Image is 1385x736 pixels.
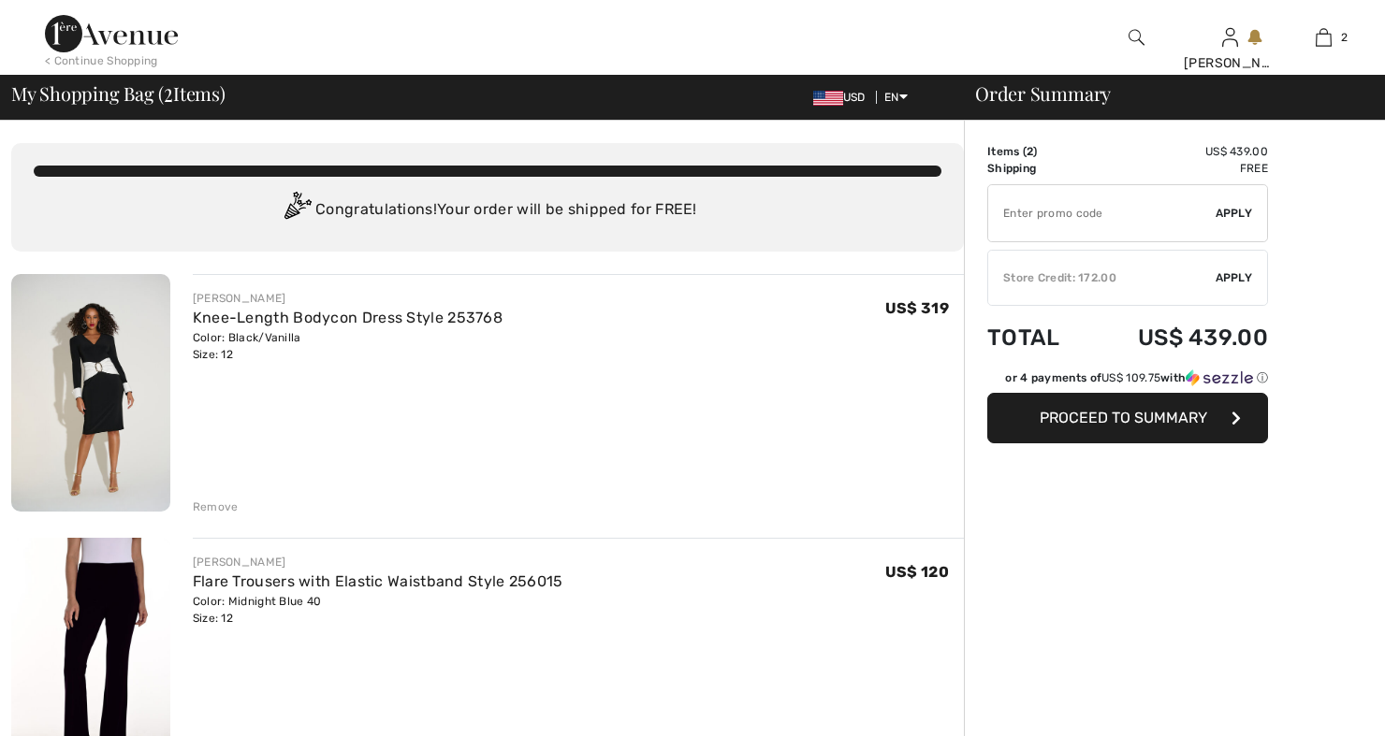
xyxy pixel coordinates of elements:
div: or 4 payments ofUS$ 109.75withSezzle Click to learn more about Sezzle [987,369,1268,393]
span: Proceed to Summary [1040,409,1207,426]
div: Store Credit: 172.00 [988,269,1216,286]
div: or 4 payments of with [1005,369,1268,386]
img: Congratulation2.svg [278,192,315,229]
span: US$ 109.75 [1101,371,1160,384]
span: Apply [1216,269,1253,286]
img: Knee-Length Bodycon Dress Style 253768 [11,274,170,512]
span: 2 [164,79,173,104]
td: US$ 439.00 [1087,143,1268,160]
img: search the website [1129,26,1144,49]
a: 2 [1277,26,1369,49]
td: Total [987,306,1087,369]
div: [PERSON_NAME] [193,290,503,307]
span: USD [813,91,873,104]
span: US$ 319 [885,299,949,317]
div: Congratulations! Your order will be shipped for FREE! [34,192,941,229]
td: US$ 439.00 [1087,306,1268,369]
span: EN [884,91,908,104]
div: < Continue Shopping [45,52,158,69]
div: Remove [193,498,239,515]
img: US Dollar [813,91,843,106]
td: Free [1087,160,1268,177]
div: [PERSON_NAME] [1184,53,1276,73]
div: Color: Black/Vanilla Size: 12 [193,329,503,363]
div: Order Summary [953,84,1374,103]
span: 2 [1027,145,1033,158]
span: 2 [1341,29,1348,46]
img: 1ère Avenue [45,15,178,52]
span: My Shopping Bag ( Items) [11,84,226,103]
input: Promo code [988,185,1216,241]
a: Flare Trousers with Elastic Waistband Style 256015 [193,572,563,590]
td: Items ( ) [987,143,1087,160]
a: Knee-Length Bodycon Dress Style 253768 [193,309,503,326]
span: Apply [1216,205,1253,222]
button: Proceed to Summary [987,393,1268,443]
img: My Info [1222,26,1238,49]
img: Sezzle [1186,369,1253,386]
span: US$ 120 [885,563,949,581]
img: My Bag [1316,26,1332,49]
div: [PERSON_NAME] [193,554,563,570]
a: Sign In [1222,28,1238,46]
td: Shipping [987,160,1087,177]
div: Color: Midnight Blue 40 Size: 12 [193,593,563,627]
